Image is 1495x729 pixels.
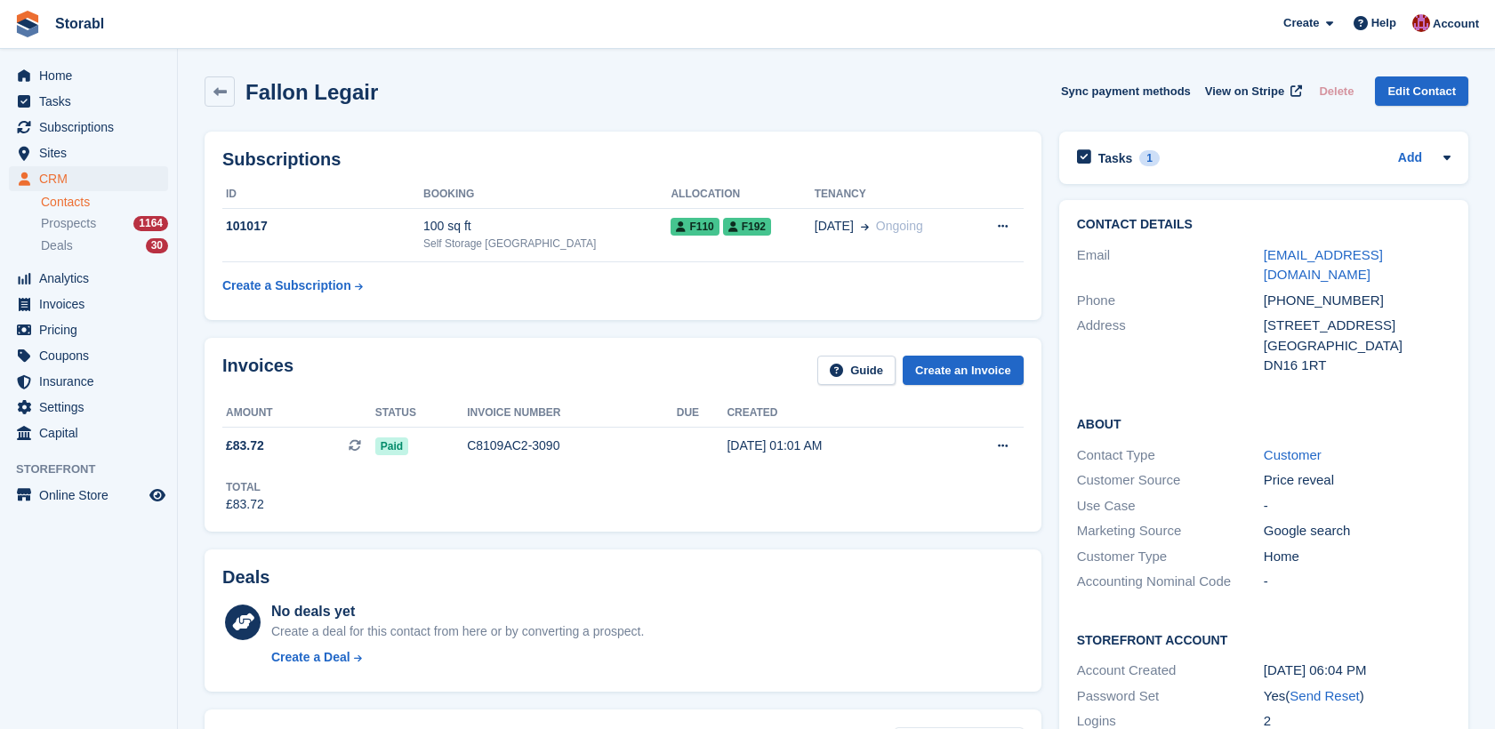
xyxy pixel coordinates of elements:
div: [PHONE_NUMBER] [1264,291,1451,311]
th: Invoice number [467,399,677,428]
a: menu [9,369,168,394]
a: menu [9,421,168,445]
div: [STREET_ADDRESS] [1264,316,1451,336]
span: £83.72 [226,437,264,455]
th: Allocation [671,180,814,209]
div: Create a deal for this contact from here or by converting a prospect. [271,622,644,641]
span: Storefront [16,461,177,478]
a: menu [9,483,168,508]
div: C8109AC2-3090 [467,437,677,455]
th: Created [727,399,940,428]
a: menu [9,166,168,191]
a: Deals 30 [41,236,168,255]
div: No deals yet [271,601,644,622]
a: Customer [1264,447,1322,462]
th: ID [222,180,423,209]
th: Tenancy [815,180,970,209]
a: Preview store [147,485,168,506]
div: Self Storage [GEOGRAPHIC_DATA] [423,236,671,252]
a: menu [9,395,168,420]
div: 101017 [222,217,423,236]
a: Create an Invoice [903,356,1024,385]
div: Customer Source [1077,470,1264,491]
th: Due [677,399,727,428]
a: menu [9,115,168,140]
a: menu [9,317,168,342]
div: Phone [1077,291,1264,311]
div: Password Set [1077,686,1264,707]
span: View on Stripe [1205,83,1284,100]
span: Settings [39,395,146,420]
img: stora-icon-8386f47178a22dfd0bd8f6a31ec36ba5ce8667c1dd55bd0f319d3a0aa187defe.svg [14,11,41,37]
span: Home [39,63,146,88]
a: [EMAIL_ADDRESS][DOMAIN_NAME] [1264,247,1383,283]
div: Create a Subscription [222,276,351,295]
button: Sync payment methods [1061,76,1191,106]
div: DN16 1RT [1264,356,1451,376]
h2: Contact Details [1077,218,1451,232]
span: Insurance [39,369,146,394]
div: Contact Type [1077,445,1264,466]
a: Edit Contact [1375,76,1468,106]
div: - [1264,572,1451,592]
a: Send Reset [1290,688,1359,703]
div: Yes [1264,686,1451,707]
div: - [1264,496,1451,517]
span: CRM [39,166,146,191]
h2: Storefront Account [1077,630,1451,648]
div: Marketing Source [1077,521,1264,541]
a: menu [9,63,168,88]
span: F110 [671,218,719,236]
span: Sites [39,140,146,165]
a: menu [9,140,168,165]
div: 100 sq ft [423,217,671,236]
button: Delete [1312,76,1361,106]
a: Prospects 1164 [41,214,168,233]
div: Home [1264,547,1451,567]
div: [GEOGRAPHIC_DATA] [1264,336,1451,356]
a: View on Stripe [1198,76,1306,106]
span: Prospects [41,215,96,232]
h2: Deals [222,567,269,588]
span: Coupons [39,343,146,368]
span: Deals [41,237,73,254]
div: Accounting Nominal Code [1077,572,1264,592]
div: Email [1077,245,1264,285]
h2: Invoices [222,356,293,385]
a: Guide [817,356,896,385]
span: Ongoing [876,219,923,233]
a: menu [9,292,168,316]
h2: Tasks [1098,150,1133,166]
div: Google search [1264,521,1451,541]
div: Total [226,479,264,495]
span: Account [1433,15,1479,33]
span: Tasks [39,89,146,114]
a: Storabl [48,9,111,38]
span: Capital [39,421,146,445]
span: F192 [723,218,771,236]
div: [DATE] 06:04 PM [1264,661,1451,681]
a: Create a Deal [271,648,644,667]
span: Online Store [39,483,146,508]
img: Eve Williams [1412,14,1430,32]
a: menu [9,89,168,114]
a: menu [9,266,168,291]
div: 1 [1139,150,1160,166]
th: Status [375,399,467,428]
a: Contacts [41,194,168,211]
div: 1164 [133,216,168,231]
a: menu [9,343,168,368]
span: Analytics [39,266,146,291]
h2: About [1077,414,1451,432]
span: Paid [375,437,408,455]
div: Use Case [1077,496,1264,517]
h2: Subscriptions [222,149,1024,170]
span: Pricing [39,317,146,342]
span: Create [1283,14,1319,32]
div: 30 [146,238,168,253]
div: Price reveal [1264,470,1451,491]
span: [DATE] [815,217,854,236]
th: Amount [222,399,375,428]
a: Add [1398,148,1422,169]
div: £83.72 [226,495,264,514]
